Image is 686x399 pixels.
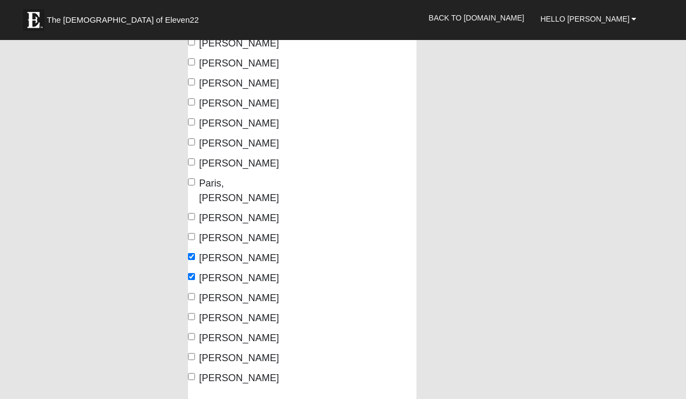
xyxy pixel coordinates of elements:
[17,4,233,31] a: The [DEMOGRAPHIC_DATA] of Eleven22
[188,138,195,145] input: [PERSON_NAME]
[188,78,195,85] input: [PERSON_NAME]
[532,5,644,32] a: Hello [PERSON_NAME]
[188,333,195,340] input: [PERSON_NAME]
[47,15,199,25] span: The [DEMOGRAPHIC_DATA] of Eleven22
[188,118,195,125] input: [PERSON_NAME]
[421,4,533,31] a: Back to [DOMAIN_NAME]
[23,9,44,31] img: Eleven22 logo
[188,373,195,380] input: [PERSON_NAME]
[188,273,195,280] input: [PERSON_NAME]
[199,373,279,383] span: [PERSON_NAME]
[199,118,279,129] span: [PERSON_NAME]
[540,15,629,23] span: Hello [PERSON_NAME]
[188,213,195,220] input: [PERSON_NAME]
[199,292,279,303] span: [PERSON_NAME]
[199,332,279,343] span: [PERSON_NAME]
[188,293,195,300] input: [PERSON_NAME]
[199,252,279,263] span: [PERSON_NAME]
[199,178,279,203] span: Paris, [PERSON_NAME]
[199,353,279,363] span: [PERSON_NAME]
[199,232,279,243] span: [PERSON_NAME]
[199,98,279,109] span: [PERSON_NAME]
[188,233,195,240] input: [PERSON_NAME]
[188,38,195,45] input: [PERSON_NAME]
[188,353,195,360] input: [PERSON_NAME]
[199,38,279,49] span: [PERSON_NAME]
[188,58,195,65] input: [PERSON_NAME]
[199,78,279,89] span: [PERSON_NAME]
[199,58,279,69] span: [PERSON_NAME]
[188,178,195,185] input: Paris, [PERSON_NAME]
[188,313,195,320] input: [PERSON_NAME]
[199,138,279,149] span: [PERSON_NAME]
[199,312,279,323] span: [PERSON_NAME]
[199,158,279,169] span: [PERSON_NAME]
[199,272,279,283] span: [PERSON_NAME]
[188,98,195,105] input: [PERSON_NAME]
[188,158,195,165] input: [PERSON_NAME]
[199,212,279,223] span: [PERSON_NAME]
[188,253,195,260] input: [PERSON_NAME]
